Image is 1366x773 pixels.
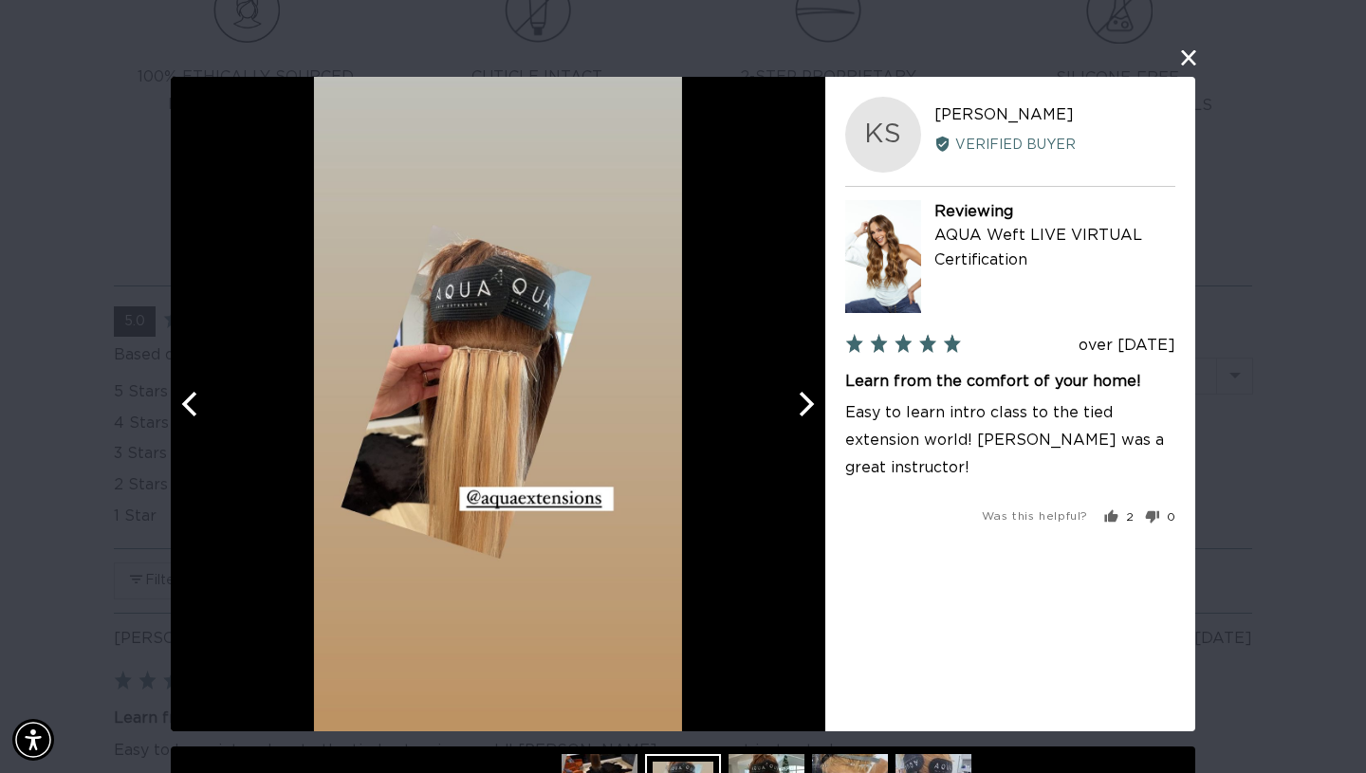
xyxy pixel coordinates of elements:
[934,134,1175,155] div: Verified Buyer
[982,510,1088,522] span: Was this helpful?
[845,97,921,173] div: KS
[314,77,682,731] img: Customer image
[1104,510,1134,525] button: Yes
[845,399,1175,481] p: Easy to learn intro class to the tied extension world! [PERSON_NAME] was a great instructor!
[1177,46,1200,69] button: close this modal window
[1079,337,1175,352] span: over [DATE]
[1137,510,1175,525] button: No
[934,228,1142,267] a: AQUA Weft LIVE VIRTUAL Certification
[934,107,1074,122] span: [PERSON_NAME]
[845,200,921,313] img: AQUA Weft LIVE VIRTUAL Certification
[171,383,212,425] button: Previous
[784,383,825,425] button: Next
[934,200,1175,225] div: Reviewing
[845,370,1175,391] h2: Learn from the comfort of your home!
